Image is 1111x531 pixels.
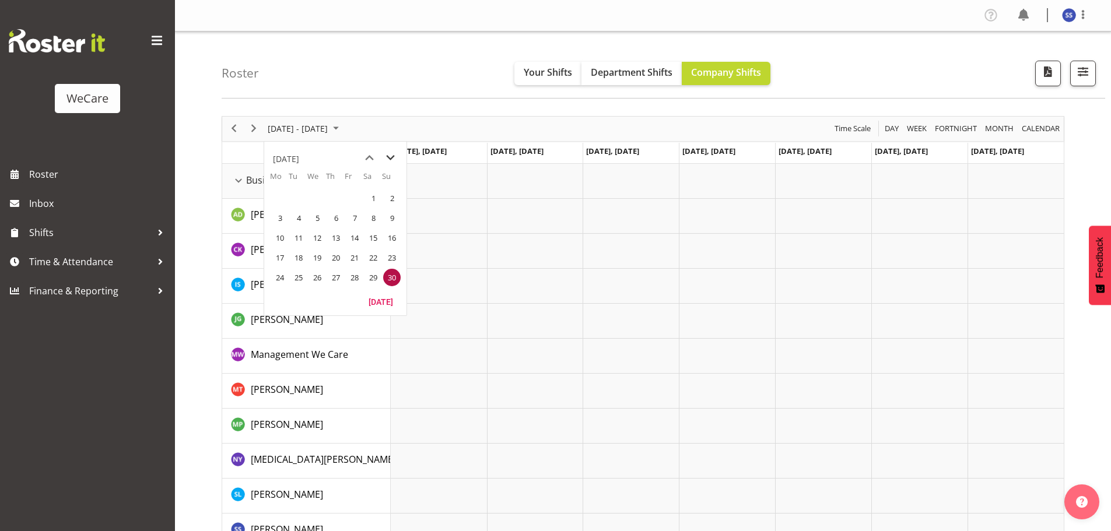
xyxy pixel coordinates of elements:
span: Business Support Office [246,173,352,187]
img: help-xxl-2.png [1076,496,1088,508]
button: Department Shifts [581,62,682,85]
span: Time & Attendance [29,253,152,270]
button: Download a PDF of the roster according to the set date range. [1035,61,1061,86]
span: Monday, June 17, 2024 [271,249,289,266]
span: Your Shifts [524,66,572,79]
span: Week [906,121,928,136]
span: Department Shifts [591,66,672,79]
th: Fr [345,171,363,188]
td: Sarah Lamont resource [222,479,391,514]
div: title [273,147,299,171]
a: [PERSON_NAME] [251,487,323,501]
span: Tuesday, June 4, 2024 [290,209,307,227]
span: [PERSON_NAME] [251,208,323,221]
a: [PERSON_NAME] [251,242,323,256]
span: Month [984,121,1015,136]
td: Business Support Office resource [222,164,391,199]
span: Shifts [29,224,152,241]
span: Time Scale [833,121,872,136]
span: Management We Care [251,348,348,361]
th: Sa [363,171,382,188]
span: Sunday, June 30, 2024 [383,269,401,286]
span: Saturday, June 22, 2024 [365,249,382,266]
button: Timeline Day [883,121,901,136]
span: Inbox [29,195,169,212]
a: [PERSON_NAME] [251,382,323,396]
span: Sunday, June 9, 2024 [383,209,401,227]
a: [MEDICAL_DATA][PERSON_NAME] [251,452,396,466]
img: savita-savita11083.jpg [1062,8,1076,22]
span: Wednesday, June 12, 2024 [309,229,326,247]
button: Company Shifts [682,62,770,85]
div: June 24 - 30, 2024 [264,117,346,141]
span: Saturday, June 15, 2024 [365,229,382,247]
span: Monday, June 24, 2024 [271,269,289,286]
span: [MEDICAL_DATA][PERSON_NAME] [251,453,396,466]
button: Timeline Week [905,121,929,136]
td: Management We Care resource [222,339,391,374]
span: Thursday, June 13, 2024 [327,229,345,247]
td: Chloe Kim resource [222,234,391,269]
span: Sunday, June 16, 2024 [383,229,401,247]
td: Nikita Yates resource [222,444,391,479]
button: next month [380,147,401,168]
span: Friday, June 14, 2024 [346,229,363,247]
span: [DATE], [DATE] [875,146,928,156]
span: Feedback [1095,237,1105,278]
td: Michelle Thomas resource [222,374,391,409]
span: Fortnight [934,121,978,136]
button: Time Scale [833,121,873,136]
button: previous month [359,147,380,168]
span: Day [884,121,900,136]
button: Next [246,121,262,136]
span: [PERSON_NAME] [251,383,323,396]
th: Th [326,171,345,188]
span: Tuesday, June 25, 2024 [290,269,307,286]
div: WeCare [66,90,108,107]
span: Wednesday, June 19, 2024 [309,249,326,266]
span: [DATE], [DATE] [971,146,1024,156]
td: Isabel Simcox resource [222,269,391,304]
button: Filter Shifts [1070,61,1096,86]
span: Wednesday, June 5, 2024 [309,209,326,227]
span: [PERSON_NAME] [251,313,323,326]
img: Rosterit website logo [9,29,105,52]
td: Janine Grundler resource [222,304,391,339]
button: Today [361,293,401,310]
span: [DATE] - [DATE] [267,121,329,136]
span: Friday, June 21, 2024 [346,249,363,266]
td: Aleea Devenport resource [222,199,391,234]
span: [PERSON_NAME] [251,278,323,291]
span: Sunday, June 2, 2024 [383,189,401,207]
span: Monday, June 10, 2024 [271,229,289,247]
button: Your Shifts [514,62,581,85]
span: Saturday, June 1, 2024 [365,189,382,207]
a: [PERSON_NAME] [251,208,323,221]
td: Sunday, June 30, 2024 [382,268,401,287]
button: Previous [226,121,242,136]
span: Monday, June 3, 2024 [271,209,289,227]
span: [PERSON_NAME] [251,243,323,256]
span: Tuesday, June 11, 2024 [290,229,307,247]
span: Roster [29,166,169,183]
span: [PERSON_NAME] [251,488,323,501]
a: Management We Care [251,347,348,361]
span: [DATE], [DATE] [394,146,447,156]
span: [DATE], [DATE] [682,146,735,156]
span: Friday, June 28, 2024 [346,269,363,286]
button: Feedback - Show survey [1089,226,1111,305]
button: Timeline Month [983,121,1016,136]
span: Tuesday, June 18, 2024 [290,249,307,266]
span: Friday, June 7, 2024 [346,209,363,227]
span: Thursday, June 6, 2024 [327,209,345,227]
span: Saturday, June 8, 2024 [365,209,382,227]
span: Sunday, June 23, 2024 [383,249,401,266]
button: Fortnight [933,121,979,136]
span: [PERSON_NAME] [251,418,323,431]
th: Su [382,171,401,188]
span: calendar [1021,121,1061,136]
span: [DATE], [DATE] [586,146,639,156]
span: Finance & Reporting [29,282,152,300]
div: next period [244,117,264,141]
a: [PERSON_NAME] [251,277,323,291]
